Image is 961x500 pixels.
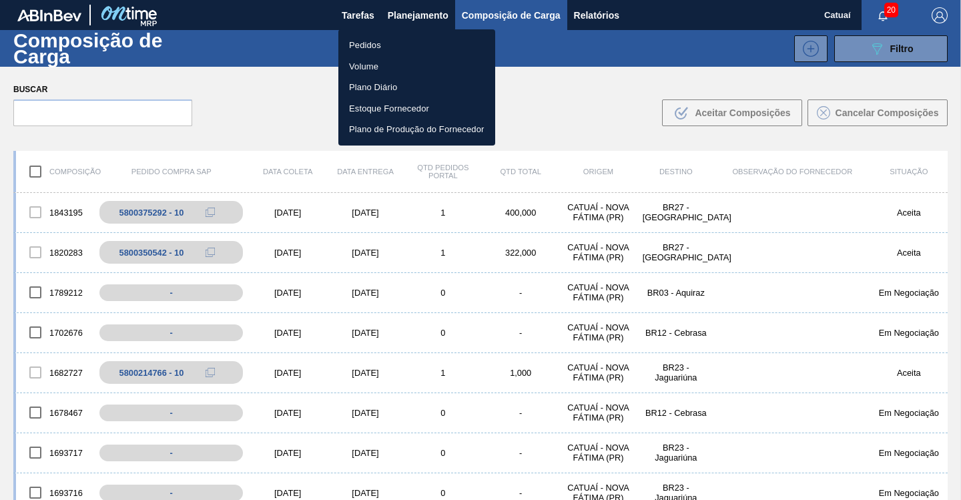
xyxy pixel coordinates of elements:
[338,77,495,98] a: Plano Diário
[338,56,495,77] a: Volume
[338,35,495,56] a: Pedidos
[338,119,495,140] a: Plano de Produção do Fornecedor
[338,98,495,119] a: Estoque Fornecedor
